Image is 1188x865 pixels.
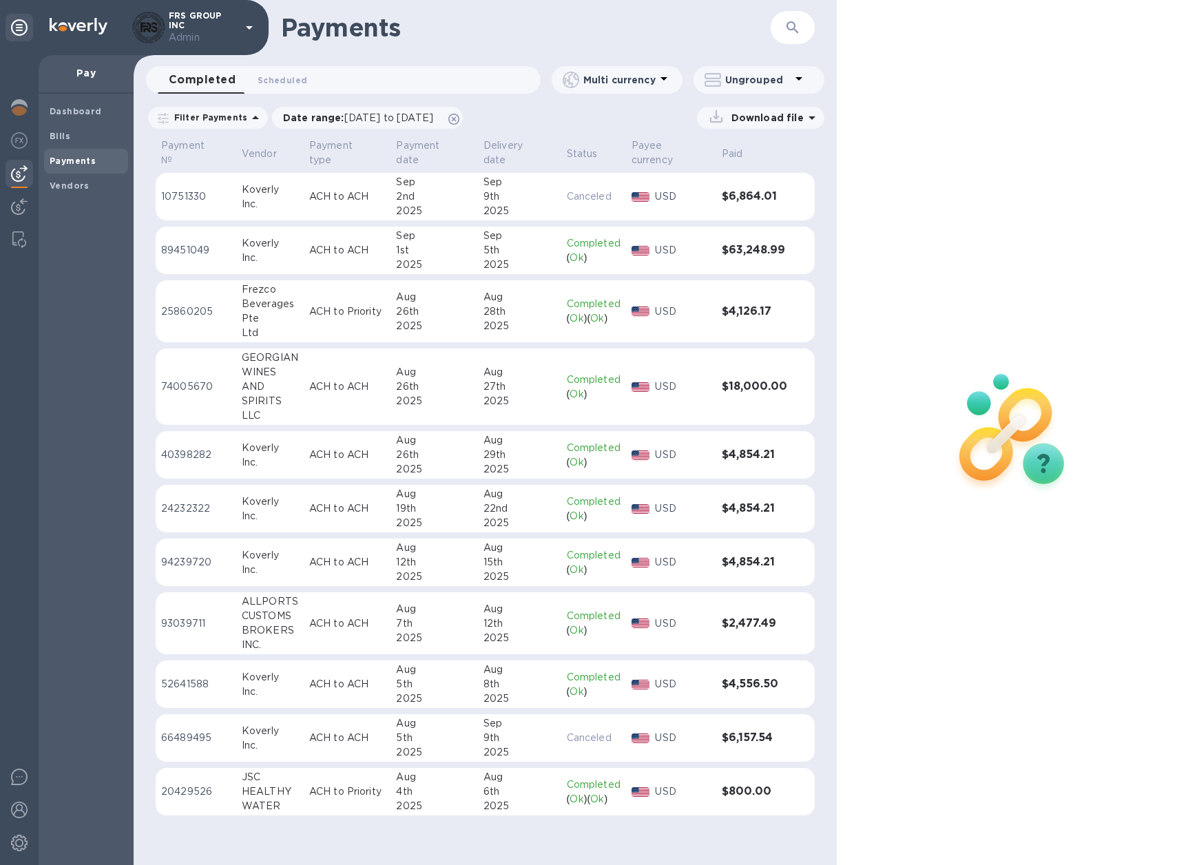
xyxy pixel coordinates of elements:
[483,616,556,631] div: 12th
[567,441,621,455] p: Completed
[242,623,298,638] div: BROKERS
[344,112,433,123] span: [DATE] to [DATE]
[396,189,472,204] div: 2nd
[632,680,650,689] img: USD
[161,243,231,258] p: 89451049
[570,251,583,265] p: Ok
[483,462,556,477] div: 2025
[483,555,556,570] div: 15th
[655,616,710,631] p: USD
[483,501,556,516] div: 22nd
[242,738,298,753] div: Inc.
[242,799,298,813] div: WATER
[483,379,556,394] div: 27th
[570,685,583,699] p: Ok
[161,379,231,394] p: 74005670
[632,787,650,797] img: USD
[483,319,556,333] div: 2025
[567,455,621,470] div: ( )
[483,663,556,677] div: Aug
[396,770,472,784] div: Aug
[483,516,556,530] div: 2025
[242,147,295,161] span: Vendor
[483,731,556,745] div: 9th
[396,541,472,555] div: Aug
[483,677,556,691] div: 8th
[483,394,556,408] div: 2025
[396,138,455,167] p: Payment date
[283,111,440,125] p: Date range :
[309,138,386,167] span: Payment type
[632,306,650,316] img: USD
[567,297,621,311] p: Completed
[396,365,472,379] div: Aug
[309,243,386,258] p: ACH to ACH
[632,733,650,743] img: USD
[50,106,102,116] b: Dashboard
[570,387,583,402] p: Ok
[242,351,298,365] div: GEORGIAN
[632,504,650,514] img: USD
[272,107,463,129] div: Date range:[DATE] to [DATE]
[722,785,787,798] h3: $800.00
[655,677,710,691] p: USD
[50,156,96,166] b: Payments
[309,379,386,394] p: ACH to ACH
[567,311,621,326] div: ( ) ( )
[161,784,231,799] p: 20429526
[632,246,650,256] img: USD
[242,509,298,523] div: Inc.
[242,394,298,408] div: SPIRITS
[567,387,621,402] div: ( )
[483,770,556,784] div: Aug
[161,189,231,204] p: 10751330
[161,138,213,167] p: Payment №
[396,290,472,304] div: Aug
[396,204,472,218] div: 2025
[169,11,238,45] p: FRS GROUP INC
[483,784,556,799] div: 6th
[396,716,472,731] div: Aug
[725,73,791,87] p: Ungrouped
[309,304,386,319] p: ACH to Priority
[396,394,472,408] div: 2025
[258,73,307,87] span: Scheduled
[567,563,621,577] div: ( )
[396,745,472,760] div: 2025
[309,677,386,691] p: ACH to ACH
[309,448,386,462] p: ACH to ACH
[722,678,787,691] h3: $4,556.50
[583,73,656,87] p: Multi currency
[309,501,386,516] p: ACH to ACH
[483,365,556,379] div: Aug
[483,631,556,645] div: 2025
[483,138,538,167] p: Delivery date
[483,448,556,462] div: 29th
[161,448,231,462] p: 40398282
[483,716,556,731] div: Sep
[242,594,298,609] div: ALLPORTS
[567,548,621,563] p: Completed
[242,197,298,211] div: Inc.
[722,448,787,461] h3: $4,854.21
[396,602,472,616] div: Aug
[309,784,386,799] p: ACH to Priority
[242,563,298,577] div: Inc.
[722,147,761,161] span: Paid
[242,670,298,685] div: Koverly
[396,229,472,243] div: Sep
[567,509,621,523] div: ( )
[242,311,298,326] div: Pte
[242,638,298,652] div: INC.
[632,192,650,202] img: USD
[242,455,298,470] div: Inc.
[396,631,472,645] div: 2025
[396,487,472,501] div: Aug
[309,616,386,631] p: ACH to ACH
[396,555,472,570] div: 12th
[567,147,598,161] p: Status
[590,311,604,326] p: Ok
[242,147,277,161] p: Vendor
[242,724,298,738] div: Koverly
[567,373,621,387] p: Completed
